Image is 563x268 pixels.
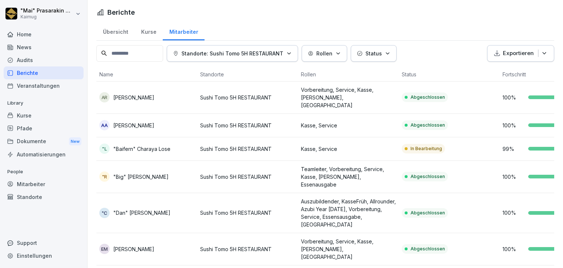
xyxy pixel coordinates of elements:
div: "C [99,208,110,218]
a: Automatisierungen [4,148,84,161]
div: "R [99,171,110,182]
p: 99 % [503,145,525,153]
p: [PERSON_NAME] [113,94,154,101]
p: Kasse, Service [301,145,396,153]
p: "Big" [PERSON_NAME] [113,173,169,181]
p: "Baifern" Charaya Lose [113,145,170,153]
p: [PERSON_NAME] [113,245,154,253]
p: Sushi Tomo 5H RESTAURANT [200,245,295,253]
p: Sushi Tomo 5H RESTAURANT [200,209,295,217]
p: Vorbereitung, Service, Kasse, [PERSON_NAME], [GEOGRAPHIC_DATA] [301,238,396,261]
div: AA [99,120,110,130]
div: Support [4,236,84,249]
p: 100 % [503,122,525,129]
p: People [4,166,84,178]
p: Sushi Tomo 5H RESTAURANT [200,122,295,129]
a: Übersicht [96,22,135,40]
p: Kaimug [21,14,74,19]
p: Sushi Tomo 5H RESTAURANT [200,173,295,181]
p: 100 % [503,245,525,253]
p: Abgeschlossen [411,94,445,101]
p: 100 % [503,173,525,181]
button: Rollen [302,45,347,62]
h1: Berichte [107,7,135,17]
p: 100 % [503,209,525,217]
a: DokumenteNew [4,135,84,148]
p: Library [4,97,84,109]
a: Kurse [4,109,84,122]
p: Status [365,50,382,57]
p: Abgeschlossen [411,173,445,180]
p: [PERSON_NAME] [113,122,154,129]
button: Standorte: Sushi Tomo 5H RESTAURANT [167,45,298,62]
a: Mitarbeiter [163,22,205,40]
button: Exportieren [487,45,554,62]
a: Mitarbeiter [4,178,84,191]
a: Veranstaltungen [4,79,84,92]
a: Kurse [135,22,163,40]
p: "Dan" [PERSON_NAME] [113,209,170,217]
a: Pfade [4,122,84,135]
th: Status [399,68,500,82]
p: 100 % [503,94,525,101]
a: Audits [4,54,84,66]
a: Standorte [4,191,84,203]
div: New [69,137,81,146]
a: News [4,41,84,54]
p: Abgeschlossen [411,122,445,128]
a: Berichte [4,66,84,79]
p: Kasse, Service [301,122,396,129]
th: Standorte [197,68,298,82]
th: Name [96,68,197,82]
p: Standorte: Sushi Tomo 5H RESTAURANT [181,50,283,57]
a: Home [4,28,84,41]
p: Sushi Tomo 5H RESTAURANT [200,145,295,153]
p: Exportieren [503,49,534,58]
a: Einstellungen [4,249,84,262]
p: Rollen [316,50,332,57]
div: "L [99,144,110,154]
div: Dokumente [4,135,84,148]
p: Sushi Tomo 5H RESTAURANT [200,94,295,101]
p: Abgeschlossen [411,246,445,252]
th: Rollen [298,68,399,82]
p: In Bearbeitung [411,145,442,152]
div: EM [99,244,110,254]
p: "Mai" Prasarakin Natechnanok [21,8,74,14]
p: Abgeschlossen [411,210,445,216]
button: Status [351,45,397,62]
p: Teamleiter, Vorbereitung, Service, Kasse, [PERSON_NAME], Essenausgabe [301,165,396,188]
p: Vorbereitung, Service, Kasse, [PERSON_NAME], [GEOGRAPHIC_DATA] [301,86,396,109]
p: Auszubildender, KasseFrüh, Allrounder, Azubi Year [DATE], Vorbereitung, Service, Essensausgabe, [... [301,198,396,228]
div: AR [99,92,110,102]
